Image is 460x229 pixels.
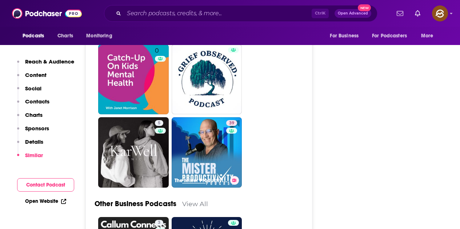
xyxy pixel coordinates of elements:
button: Social [17,85,41,98]
a: View All [182,200,208,208]
button: Similar [17,152,43,165]
a: 3 [155,220,163,226]
button: open menu [81,29,121,43]
a: 0 [98,44,169,115]
h3: The Mister Productivity Podcast [175,177,227,184]
button: Charts [17,111,43,125]
span: 39 [229,120,234,127]
div: 0 [155,47,166,112]
p: Social [25,85,41,92]
button: open menu [325,29,368,43]
a: Show notifications dropdown [394,7,406,20]
span: 3 [158,219,160,226]
button: Contact Podcast [17,178,74,192]
input: Search podcasts, credits, & more... [124,8,312,19]
button: open menu [367,29,417,43]
span: Ctrl K [312,9,329,18]
span: Open Advanced [338,12,368,15]
img: Podchaser - Follow, Share and Rate Podcasts [12,7,82,20]
a: Other Business Podcasts [95,199,176,208]
a: 39The Mister Productivity Podcast [172,117,242,188]
span: For Podcasters [372,31,407,41]
span: Monitoring [86,31,112,41]
a: Charts [53,29,77,43]
a: Show notifications dropdown [412,7,423,20]
a: 5 [155,120,163,126]
button: Reach & Audience [17,58,74,71]
div: Search podcasts, credits, & more... [104,5,377,22]
span: More [421,31,433,41]
span: 5 [158,120,160,127]
button: Details [17,138,43,152]
span: New [358,4,371,11]
button: open menu [416,29,443,43]
p: Contacts [25,98,49,105]
span: Charts [57,31,73,41]
img: User Profile [432,5,448,21]
p: Content [25,71,47,78]
p: Similar [25,152,43,159]
button: Sponsors [17,125,49,138]
a: Open Website [25,198,66,204]
span: Logged in as hey85204 [432,5,448,21]
p: Charts [25,111,43,118]
button: Content [17,71,47,85]
button: Show profile menu [432,5,448,21]
button: open menu [17,29,53,43]
button: Contacts [17,98,49,111]
button: Open AdvancedNew [335,9,371,18]
p: Details [25,138,43,145]
p: Sponsors [25,125,49,132]
span: Podcasts [23,31,44,41]
a: 5 [98,117,169,188]
span: For Business [330,31,359,41]
p: Reach & Audience [25,58,74,65]
a: 39 [226,120,237,126]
